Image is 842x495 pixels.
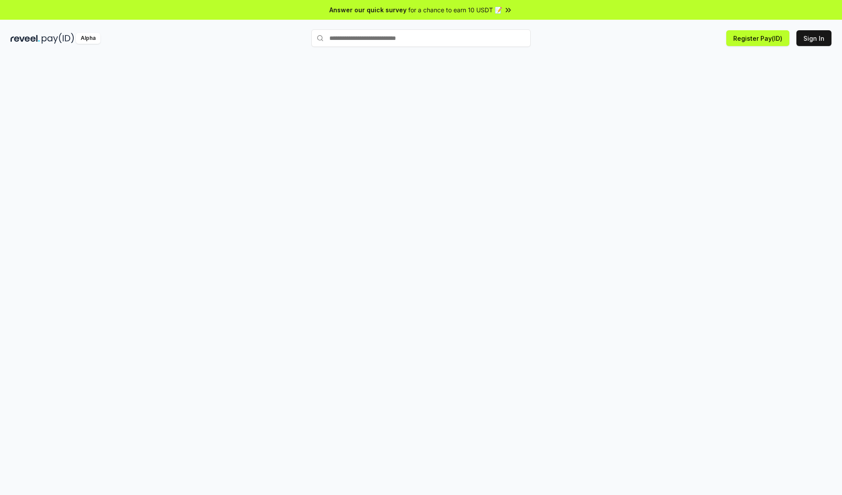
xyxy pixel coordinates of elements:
img: pay_id [42,33,74,44]
div: Alpha [76,33,100,44]
img: reveel_dark [11,33,40,44]
span: Answer our quick survey [329,5,407,14]
button: Register Pay(ID) [726,30,789,46]
span: for a chance to earn 10 USDT 📝 [408,5,502,14]
button: Sign In [796,30,831,46]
